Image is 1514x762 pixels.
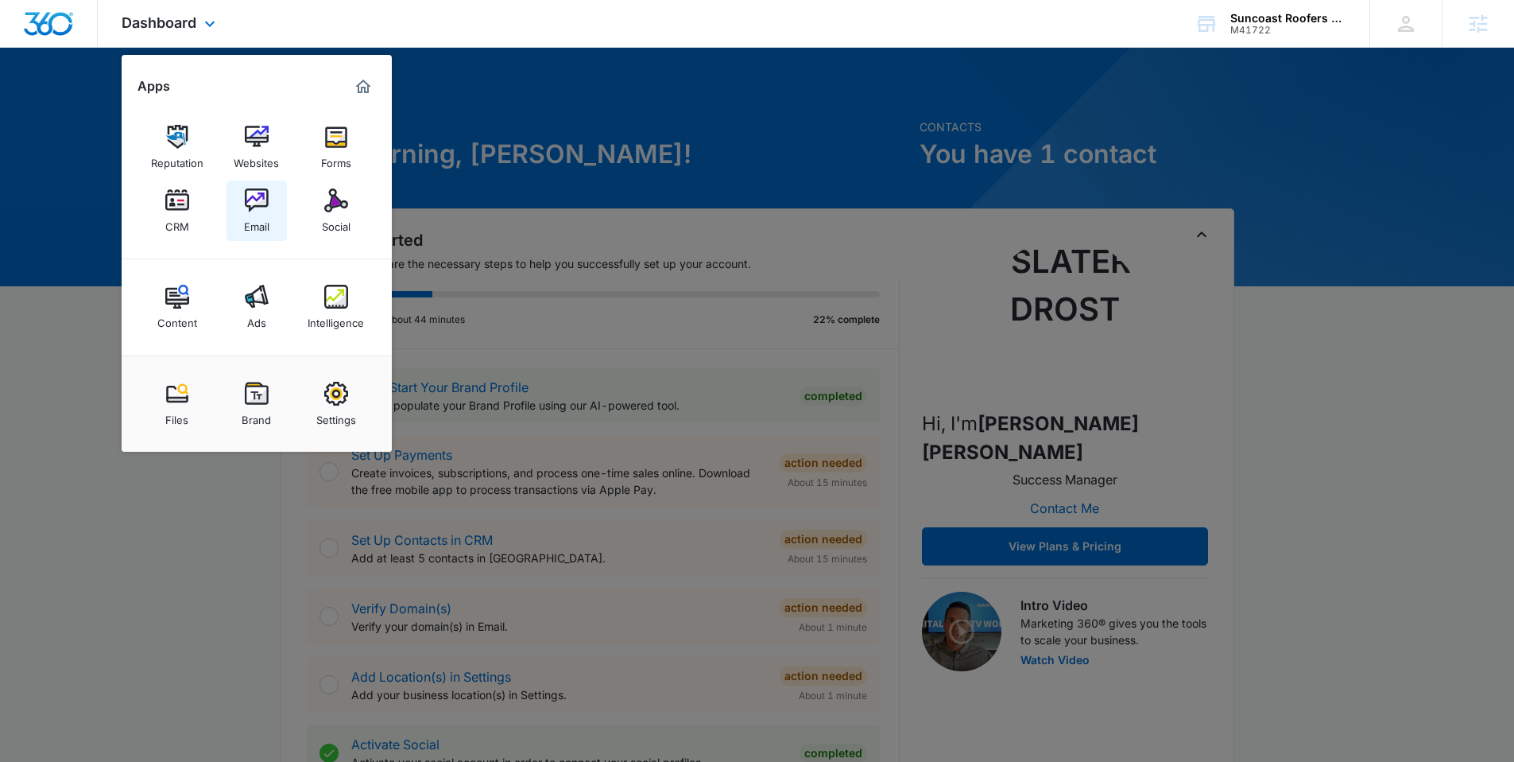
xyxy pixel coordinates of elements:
a: Intelligence [306,277,366,337]
div: Brand [242,406,271,426]
div: Reputation [151,149,203,169]
a: Forms [306,117,366,177]
span: Dashboard [122,14,196,31]
a: Settings [306,374,366,434]
div: Email [244,212,269,233]
a: Brand [227,374,287,434]
div: account id [1230,25,1346,36]
a: Websites [227,117,287,177]
div: Intelligence [308,309,364,329]
a: Files [147,374,207,434]
a: Email [227,181,287,241]
div: Websites [234,149,279,169]
a: Marketing 360® Dashboard [350,74,376,99]
a: Ads [227,277,287,337]
div: Forms [321,149,351,169]
div: Ads [247,309,266,329]
div: CRM [165,212,189,233]
h2: Apps [137,79,170,94]
div: Social [322,212,350,233]
a: CRM [147,181,207,241]
div: Settings [316,406,356,426]
div: Content [157,309,197,329]
div: account name [1230,12,1346,25]
a: Social [306,181,366,241]
a: Reputation [147,117,207,177]
div: Files [165,406,188,426]
a: Content [147,277,207,337]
